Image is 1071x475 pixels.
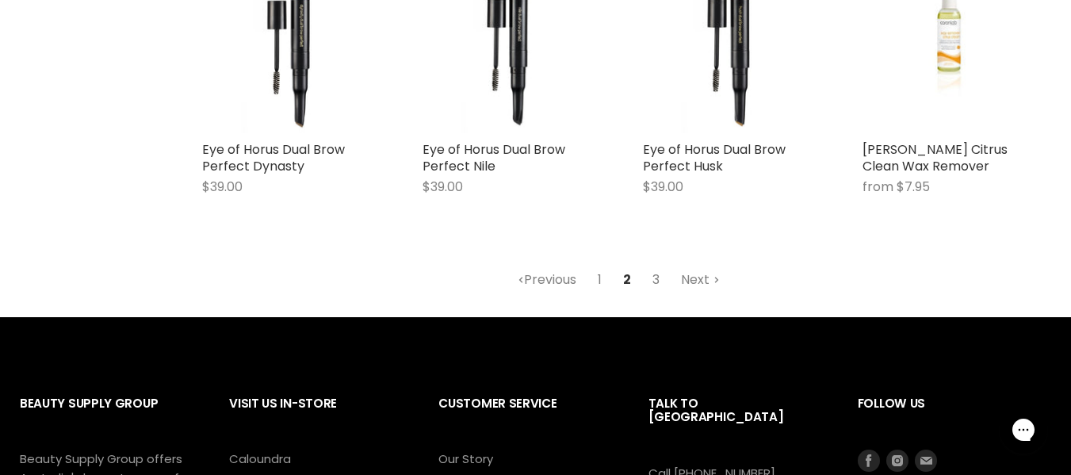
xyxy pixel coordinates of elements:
[438,450,493,467] a: Our Story
[644,266,668,294] a: 3
[438,384,616,450] h2: Customer Service
[202,178,243,196] span: $39.00
[229,450,291,467] a: Caloundra
[229,384,407,450] h2: Visit Us In-Store
[423,178,463,196] span: $39.00
[20,384,197,450] h2: Beauty Supply Group
[423,140,565,175] a: Eye of Horus Dual Brow Perfect Nile
[672,266,729,294] a: Next
[643,178,683,196] span: $39.00
[614,266,640,294] span: 2
[643,140,786,175] a: Eye of Horus Dual Brow Perfect Husk
[897,178,930,196] span: $7.95
[509,266,585,294] a: Previous
[202,140,345,175] a: Eye of Horus Dual Brow Perfect Dynasty
[858,384,1051,450] h2: Follow us
[992,400,1055,459] iframe: Gorgias live chat messenger
[863,178,893,196] span: from
[648,384,826,464] h2: Talk to [GEOGRAPHIC_DATA]
[863,140,1008,175] a: [PERSON_NAME] Citrus Clean Wax Remover
[589,266,610,294] a: 1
